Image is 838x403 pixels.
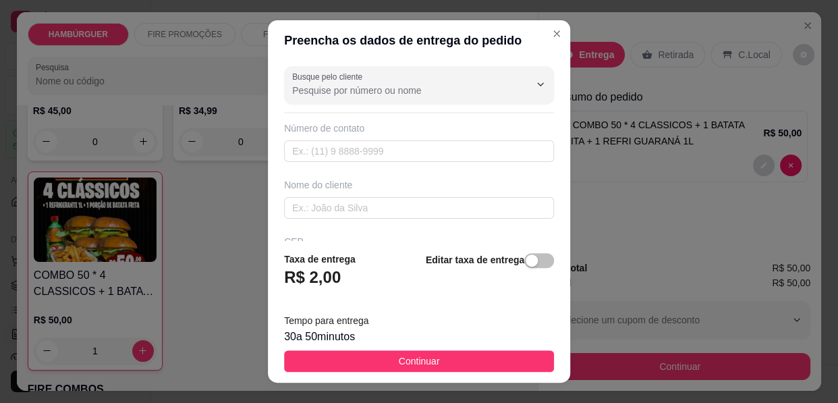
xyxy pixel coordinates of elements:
label: Busque pelo cliente [292,71,367,82]
span: Continuar [399,354,440,369]
button: Continuar [284,350,554,372]
strong: Taxa de entrega [284,254,356,265]
header: Preencha os dados de entrega do pedido [268,20,570,61]
button: Show suggestions [530,74,551,95]
button: Close [546,23,567,45]
div: CEP [284,235,554,248]
span: Tempo para entrega [284,315,368,326]
strong: Editar taxa de entrega [426,254,524,265]
div: 30 a 50 minutos [284,329,554,345]
div: Nome do cliente [284,178,554,192]
input: Ex.: João da Silva [284,197,554,219]
h3: R$ 2,00 [284,267,341,288]
input: Ex.: (11) 9 8888-9999 [284,140,554,162]
input: Busque pelo cliente [292,84,508,97]
div: Número de contato [284,122,554,135]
